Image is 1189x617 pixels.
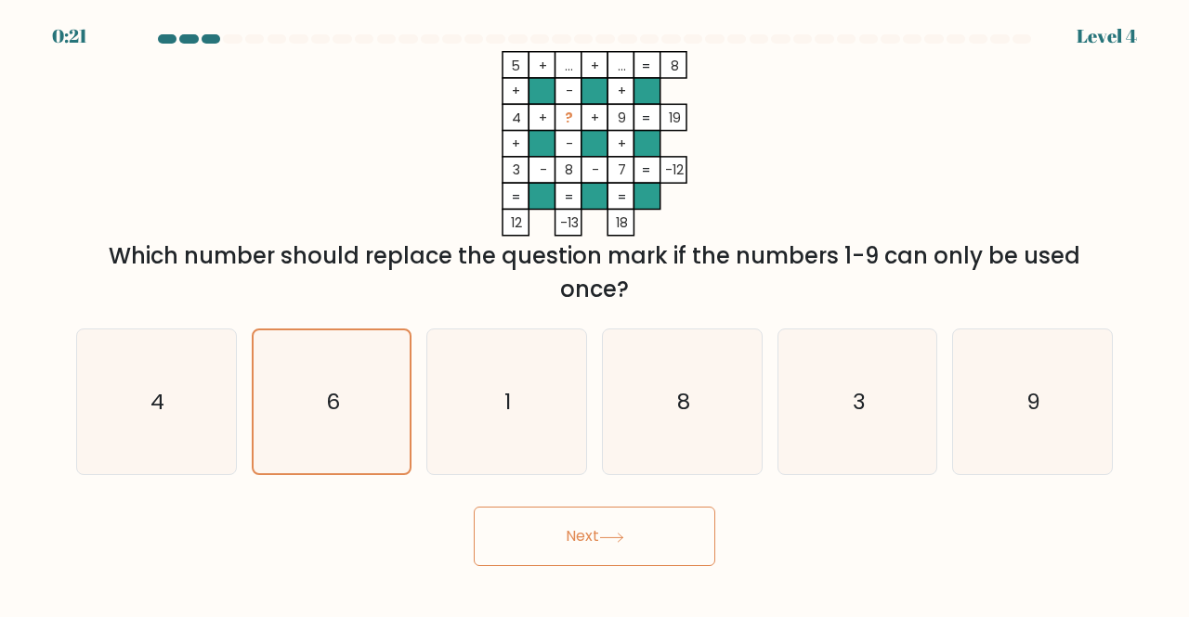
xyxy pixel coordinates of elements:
div: Which number should replace the question mark if the numbers 1-9 can only be used once? [87,239,1102,306]
tspan: + [591,109,599,127]
tspan: - [540,161,547,179]
text: 9 [1027,386,1041,417]
tspan: 12 [511,213,522,232]
button: Next [474,507,715,566]
tspan: + [591,57,599,75]
tspan: 7 [618,161,626,179]
tspan: + [512,135,520,153]
tspan: 8 [565,161,573,179]
tspan: = [642,161,650,179]
tspan: 4 [512,109,521,127]
tspan: -13 [560,213,579,232]
tspan: + [512,82,520,100]
tspan: = [565,187,573,206]
text: 4 [150,386,164,417]
tspan: - [592,161,599,179]
tspan: 5 [512,57,520,75]
tspan: 3 [513,161,520,179]
tspan: 9 [618,109,626,127]
tspan: 18 [616,213,628,232]
tspan: = [642,109,650,127]
tspan: 8 [671,57,679,75]
tspan: = [618,187,626,206]
tspan: = [512,187,520,206]
tspan: ... [618,57,626,75]
tspan: + [618,82,626,100]
text: 3 [853,386,866,417]
tspan: + [618,135,626,153]
tspan: ? [565,109,573,127]
tspan: - [566,82,573,100]
tspan: + [539,109,547,127]
tspan: -12 [665,161,684,179]
tspan: + [539,57,547,75]
tspan: - [566,135,573,153]
text: 8 [677,386,690,417]
text: 1 [505,386,512,417]
div: Level 4 [1077,22,1137,50]
tspan: 19 [669,109,681,127]
tspan: ... [565,57,573,75]
text: 6 [326,387,340,417]
div: 0:21 [52,22,87,50]
tspan: = [642,57,650,75]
